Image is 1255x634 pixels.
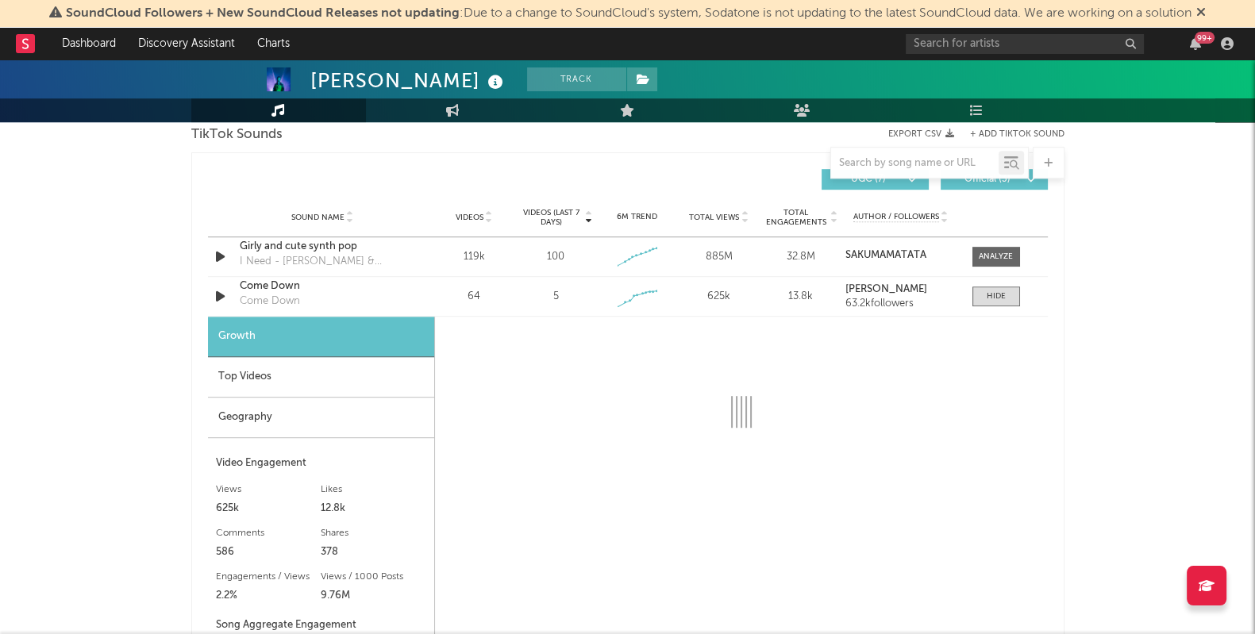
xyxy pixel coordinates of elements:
div: Shares [321,524,426,543]
span: Author / Followers [853,212,939,222]
span: : Due to a change to SoundCloud's system, Sodatone is not updating to the latest SoundCloud data.... [66,7,1191,20]
div: 2.2% [216,586,321,605]
span: Total Views [689,213,739,222]
strong: SAKUMAMATATA [845,250,926,260]
div: 13.8k [764,289,837,305]
span: Videos [456,213,483,222]
a: [PERSON_NAME] [845,284,956,295]
div: 99 + [1195,32,1215,44]
div: I Need - [PERSON_NAME] & [PERSON_NAME] Remix [240,254,406,270]
div: Views [216,480,321,499]
div: Likes [321,480,426,499]
a: Girly and cute synth pop [240,239,406,255]
div: [PERSON_NAME] [310,67,507,94]
div: Growth [208,317,434,357]
a: Come Down [240,279,406,294]
div: Come Down [240,294,300,309]
input: Search by song name or URL [831,157,999,170]
div: 6M Trend [600,211,674,223]
button: Export CSV [888,129,954,139]
a: Dashboard [51,28,127,60]
span: Sound Name [291,213,345,222]
div: 32.8M [764,249,837,265]
div: 119k [437,249,511,265]
span: Dismiss [1196,7,1206,20]
button: + Add TikTok Sound [954,130,1064,139]
div: 9.76M [321,586,426,605]
div: Video Engagement [216,454,426,473]
div: 625k [682,289,756,305]
div: 625k [216,499,321,518]
button: Official(3) [941,169,1048,190]
span: Total Engagements [764,208,828,227]
button: UGC(7) [822,169,929,190]
div: Engagements / Views [216,567,321,586]
span: Official ( 3 ) [951,175,1024,184]
a: Charts [246,28,301,60]
div: Comments [216,524,321,543]
button: + Add TikTok Sound [970,130,1064,139]
button: 99+ [1190,37,1201,50]
span: UGC ( 7 ) [832,175,905,184]
span: SoundCloud Followers + New SoundCloud Releases not updating [66,7,460,20]
div: Top Videos [208,357,434,398]
div: 885M [682,249,756,265]
div: 378 [321,543,426,562]
span: TikTok Sounds [191,125,283,144]
span: Videos (last 7 days) [518,208,583,227]
a: Discovery Assistant [127,28,246,60]
a: SAKUMAMATATA [845,250,956,261]
div: 586 [216,543,321,562]
div: 100 [547,249,564,265]
div: 64 [437,289,511,305]
div: Views / 1000 Posts [321,567,426,586]
div: 63.2k followers [845,298,956,309]
input: Search for artists [906,34,1144,54]
div: 5 [552,289,558,305]
div: 12.8k [321,499,426,518]
strong: [PERSON_NAME] [845,284,927,294]
button: Track [527,67,626,91]
div: Geography [208,398,434,438]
